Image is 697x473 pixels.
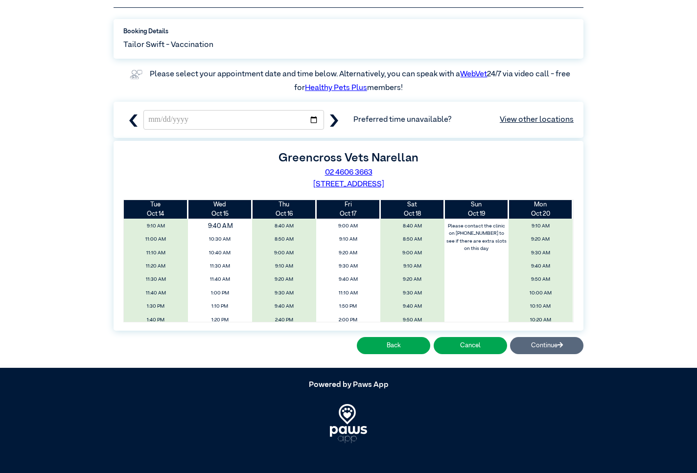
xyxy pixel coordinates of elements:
[319,274,377,285] span: 9:40 AM
[319,234,377,245] span: 9:10 AM
[255,248,313,259] span: 9:00 AM
[313,180,384,188] a: [STREET_ADDRESS]
[357,337,430,354] button: Back
[383,234,441,245] span: 8:50 AM
[319,301,377,312] span: 1:50 PM
[511,234,570,245] span: 9:20 AM
[127,274,186,285] span: 11:30 AM
[319,221,377,232] span: 9:00 AM
[319,315,377,326] span: 2:00 PM
[511,261,570,272] span: 9:40 AM
[511,221,570,232] span: 9:10 AM
[191,274,250,285] span: 11:40 AM
[255,234,313,245] span: 8:50 AM
[182,219,258,234] span: 9:40 AM
[255,221,313,232] span: 8:40 AM
[127,301,186,312] span: 1:30 PM
[127,288,186,299] span: 11:40 AM
[124,200,188,219] th: Oct 14
[191,301,250,312] span: 1:10 PM
[255,261,313,272] span: 9:10 AM
[191,248,250,259] span: 10:40 AM
[444,200,509,219] th: Oct 19
[114,381,583,390] h5: Powered by Paws App
[127,248,186,259] span: 11:10 AM
[383,274,441,285] span: 9:20 AM
[316,200,380,219] th: Oct 17
[380,200,444,219] th: Oct 18
[127,234,186,245] span: 11:00 AM
[123,39,213,51] span: Tailor Swift - Vaccination
[191,288,250,299] span: 1:00 PM
[255,288,313,299] span: 9:30 AM
[319,248,377,259] span: 9:20 AM
[511,315,570,326] span: 10:20 AM
[383,315,441,326] span: 9:50 AM
[279,152,418,164] label: Greencross Vets Narellan
[252,200,316,219] th: Oct 16
[319,261,377,272] span: 9:30 AM
[188,200,252,219] th: Oct 15
[255,274,313,285] span: 9:20 AM
[353,114,574,126] span: Preferred time unavailable?
[383,261,441,272] span: 9:10 AM
[255,315,313,326] span: 2:40 PM
[150,70,572,92] label: Please select your appointment date and time below. Alternatively, you can speak with a 24/7 via ...
[127,67,145,82] img: vet
[191,315,250,326] span: 1:20 PM
[330,404,368,443] img: PawsApp
[191,234,250,245] span: 10:30 AM
[434,337,507,354] button: Cancel
[511,301,570,312] span: 10:10 AM
[383,221,441,232] span: 8:40 AM
[127,315,186,326] span: 1:40 PM
[383,248,441,259] span: 9:00 AM
[123,27,574,36] label: Booking Details
[191,261,250,272] span: 11:30 AM
[127,221,186,232] span: 9:10 AM
[255,301,313,312] span: 9:40 AM
[383,301,441,312] span: 9:40 AM
[500,114,574,126] a: View other locations
[445,221,508,254] label: Please contact the clinic on [PHONE_NUMBER] to see if there are extra slots on this day
[511,248,570,259] span: 9:30 AM
[511,274,570,285] span: 9:50 AM
[383,288,441,299] span: 9:30 AM
[305,84,367,92] a: Healthy Pets Plus
[127,261,186,272] span: 11:20 AM
[511,288,570,299] span: 10:00 AM
[509,200,573,219] th: Oct 20
[319,288,377,299] span: 11:10 AM
[460,70,487,78] a: WebVet
[325,169,372,177] a: 02 4606 3663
